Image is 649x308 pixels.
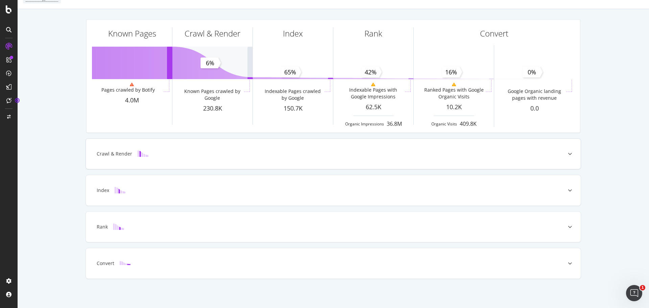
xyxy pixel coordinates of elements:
div: Indexable Pages with Google Impressions [343,87,403,100]
img: block-icon [115,187,125,193]
div: Index [97,187,109,194]
div: 36.8M [387,120,402,128]
div: 62.5K [333,103,413,112]
div: Rank [97,223,108,230]
div: Crawl & Render [97,150,132,157]
div: Convert [97,260,114,267]
div: Crawl & Render [185,28,240,39]
div: Known Pages [108,28,156,39]
div: 4.0M [92,96,172,105]
iframe: Intercom live chat [626,285,642,301]
img: block-icon [113,223,124,230]
div: Indexable Pages crawled by Google [262,88,323,101]
div: Rank [364,28,382,39]
div: Tooltip anchor [14,97,20,103]
div: Index [283,28,303,39]
div: Organic Impressions [345,121,384,127]
div: Pages crawled by Botify [101,87,155,93]
div: 230.8K [172,104,253,113]
img: block-icon [138,150,148,157]
div: Known Pages crawled by Google [182,88,242,101]
div: 150.7K [253,104,333,113]
span: 1 [640,285,645,290]
img: block-icon [120,260,130,266]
